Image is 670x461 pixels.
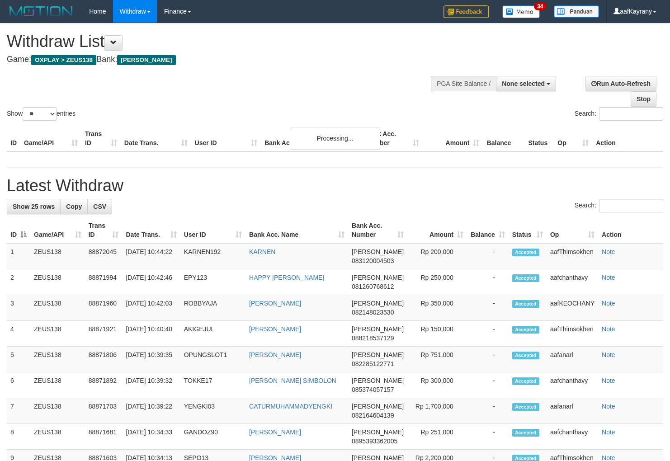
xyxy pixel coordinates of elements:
th: Op: activate to sort column ascending [547,217,598,243]
td: [DATE] 10:42:03 [122,295,180,321]
th: Date Trans. [121,126,191,151]
td: 2 [7,269,30,295]
td: - [467,372,509,398]
th: Bank Acc. Name [261,126,362,151]
a: [PERSON_NAME] [249,428,301,436]
span: [PERSON_NAME] [352,403,404,410]
a: CSV [87,199,112,214]
label: Show entries [7,107,75,121]
td: Rp 1,700,000 [407,398,467,424]
td: ROBBYAJA [180,295,245,321]
a: Run Auto-Refresh [585,76,656,91]
a: [PERSON_NAME] [249,325,301,333]
td: 88871921 [85,321,123,347]
td: [DATE] 10:40:40 [122,321,180,347]
span: Copy [66,203,82,210]
td: TOKKE17 [180,372,245,398]
span: [PERSON_NAME] [352,377,404,384]
td: - [467,269,509,295]
th: Action [592,126,663,151]
span: None selected [502,80,545,87]
a: Copy [60,199,88,214]
span: Copy 081260768612 to clipboard [352,283,394,290]
td: KARNEN192 [180,243,245,269]
td: - [467,424,509,450]
span: Copy 082148023530 to clipboard [352,309,394,316]
a: Note [602,325,615,333]
span: Accepted [512,249,539,256]
th: ID [7,126,20,151]
td: - [467,243,509,269]
td: Rp 350,000 [407,295,467,321]
span: [PERSON_NAME] [352,274,404,281]
span: [PERSON_NAME] [352,248,404,255]
td: 88871960 [85,295,123,321]
td: Rp 751,000 [407,347,467,372]
h1: Withdraw List [7,33,438,51]
th: ID: activate to sort column descending [7,217,30,243]
th: Bank Acc. Number [362,126,423,151]
th: User ID [191,126,261,151]
td: ZEUS138 [30,243,85,269]
a: Note [602,403,615,410]
td: [DATE] 10:39:32 [122,372,180,398]
label: Search: [575,107,663,121]
th: Bank Acc. Name: activate to sort column ascending [245,217,348,243]
span: Copy 085374057157 to clipboard [352,386,394,393]
td: ZEUS138 [30,398,85,424]
td: 88872045 [85,243,123,269]
span: [PERSON_NAME] [352,300,404,307]
a: Note [602,377,615,384]
td: 8 [7,424,30,450]
th: Amount: activate to sort column ascending [407,217,467,243]
td: Rp 250,000 [407,269,467,295]
td: 6 [7,372,30,398]
span: Copy 082285122771 to clipboard [352,360,394,367]
th: Amount [423,126,483,151]
td: ZEUS138 [30,372,85,398]
td: - [467,398,509,424]
span: Accepted [512,403,539,411]
div: Processing... [290,127,380,150]
td: YENGKI03 [180,398,245,424]
td: aafchanthavy [547,372,598,398]
img: Feedback.jpg [444,5,489,18]
td: [DATE] 10:44:22 [122,243,180,269]
td: 88871892 [85,372,123,398]
td: 88871681 [85,424,123,450]
th: Balance [483,126,524,151]
td: EPY123 [180,269,245,295]
td: aafchanthavy [547,424,598,450]
td: 88871806 [85,347,123,372]
td: aafanarl [547,398,598,424]
button: None selected [496,76,556,91]
th: Balance: activate to sort column ascending [467,217,509,243]
td: Rp 150,000 [407,321,467,347]
span: Copy 088218537129 to clipboard [352,334,394,342]
a: CATURMUHAMMADYENGKI [249,403,332,410]
td: aafanarl [547,347,598,372]
span: Show 25 rows [13,203,55,210]
th: User ID: activate to sort column ascending [180,217,245,243]
td: [DATE] 10:42:46 [122,269,180,295]
div: PGA Site Balance / [431,76,496,91]
td: OPUNGSLOT1 [180,347,245,372]
td: ZEUS138 [30,424,85,450]
span: Accepted [512,326,539,334]
a: Show 25 rows [7,199,61,214]
td: aafThimsokhen [547,243,598,269]
th: Action [598,217,663,243]
td: 88871703 [85,398,123,424]
span: Accepted [512,352,539,359]
th: Status [524,126,554,151]
td: 4 [7,321,30,347]
label: Search: [575,199,663,212]
span: 34 [534,2,546,10]
td: aafKEOCHANY [547,295,598,321]
th: Date Trans.: activate to sort column ascending [122,217,180,243]
th: Status: activate to sort column ascending [509,217,547,243]
a: Note [602,274,615,281]
td: - [467,321,509,347]
th: Trans ID: activate to sort column ascending [85,217,123,243]
a: Note [602,300,615,307]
